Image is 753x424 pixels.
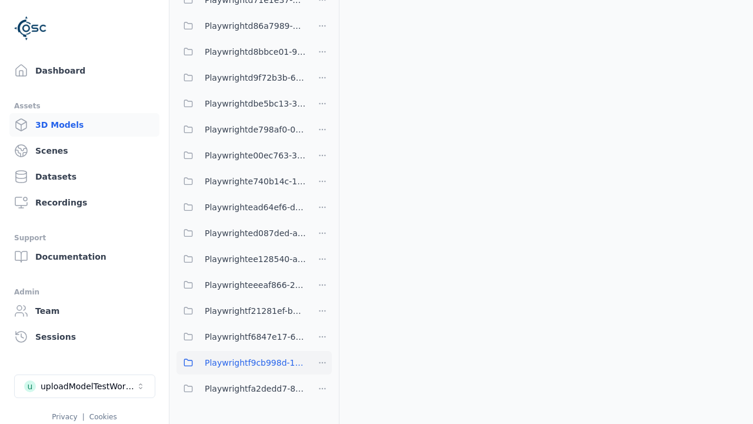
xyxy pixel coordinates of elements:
button: Playwrightee128540-aad7-45a2-a070-fbdd316a1489 [176,247,306,271]
button: Playwrighteeeaf866-269f-4b5e-b563-26faa539d0cd [176,273,306,297]
div: u [24,380,36,392]
span: Playwrighte740b14c-14da-4387-887c-6b8e872d97ef [205,174,306,188]
span: Playwrightf6847e17-6f9b-42ed-b81f-0b69b1da4f4a [205,330,306,344]
a: Scenes [9,139,159,163]
button: Playwrightde798af0-0a13-4792-ac1d-0e6eb1e31492 [176,118,306,141]
img: Logo [14,12,47,45]
button: Playwrightd8bbce01-9637-468c-8f59-1050d21f77ba [176,40,306,64]
div: Support [14,231,155,245]
button: Playwrighted087ded-a26a-4a83-8be4-6dc480afe69a [176,221,306,245]
a: Cookies [89,413,117,421]
span: Playwrightdbe5bc13-38ef-4d2f-9329-2437cdbf626b [205,97,306,111]
button: Playwrightf6847e17-6f9b-42ed-b81f-0b69b1da4f4a [176,325,306,349]
div: Admin [14,285,155,299]
span: Playwrightf9cb998d-1815-47bb-9b5a-777fb3f4fe1c [205,356,306,370]
a: 3D Models [9,113,159,137]
button: Playwrightd86a7989-a27e-4cc3-9165-73b2f9dacd14 [176,14,306,38]
span: Playwrightd9f72b3b-66f5-4fd0-9c49-a6be1a64c72c [205,71,306,85]
span: | [82,413,85,421]
button: Playwrightfa2dedd7-83d1-48b2-a06f-a16c3db01942 [176,377,306,400]
a: Documentation [9,245,159,269]
button: Playwrightf21281ef-bbe4-4d9a-bb9a-5ca1779a30ca [176,299,306,323]
div: Assets [14,99,155,113]
span: Playwrightde798af0-0a13-4792-ac1d-0e6eb1e31492 [205,122,306,137]
span: Playwrightf21281ef-bbe4-4d9a-bb9a-5ca1779a30ca [205,304,306,318]
a: Privacy [52,413,77,421]
span: Playwrighte00ec763-3b0b-4d03-9489-ed8b5d98d4c1 [205,148,306,163]
span: Playwrighteeeaf866-269f-4b5e-b563-26faa539d0cd [205,278,306,292]
button: Select a workspace [14,375,155,398]
button: Playwrightd9f72b3b-66f5-4fd0-9c49-a6be1a64c72c [176,66,306,90]
button: Playwrightdbe5bc13-38ef-4d2f-9329-2437cdbf626b [176,92,306,115]
a: Dashboard [9,59,159,82]
button: Playwrightf9cb998d-1815-47bb-9b5a-777fb3f4fe1c [176,351,306,375]
a: Datasets [9,165,159,188]
a: Recordings [9,191,159,214]
span: Playwrighted087ded-a26a-4a83-8be4-6dc480afe69a [205,226,306,240]
span: Playwrightd8bbce01-9637-468c-8f59-1050d21f77ba [205,45,306,59]
button: Playwrightead64ef6-db1b-4d5a-b49f-5bade78b8f72 [176,196,306,219]
span: Playwrightfa2dedd7-83d1-48b2-a06f-a16c3db01942 [205,382,306,396]
span: Playwrightee128540-aad7-45a2-a070-fbdd316a1489 [205,252,306,266]
a: Team [9,299,159,323]
button: Playwrighte740b14c-14da-4387-887c-6b8e872d97ef [176,170,306,193]
span: Playwrightd86a7989-a27e-4cc3-9165-73b2f9dacd14 [205,19,306,33]
div: uploadModelTestWorkspace [41,380,136,392]
button: Playwrighte00ec763-3b0b-4d03-9489-ed8b5d98d4c1 [176,144,306,167]
span: Playwrightead64ef6-db1b-4d5a-b49f-5bade78b8f72 [205,200,306,214]
a: Sessions [9,325,159,349]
